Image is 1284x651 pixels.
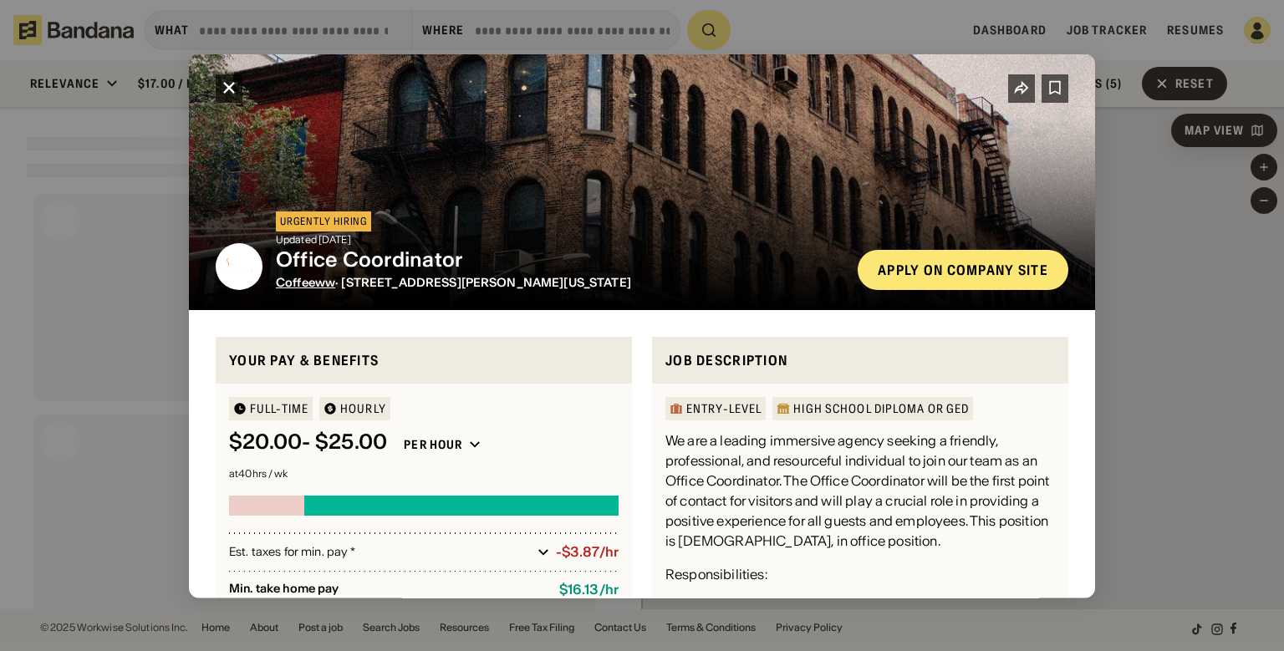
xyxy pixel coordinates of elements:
div: We are a leading immersive agency seeking a friendly, professional, and resourceful individual to... [665,430,1055,551]
div: · [STREET_ADDRESS][PERSON_NAME][US_STATE] [276,275,844,289]
img: Coffeeww logo [216,242,262,289]
div: $ 20.00 - $25.00 [229,430,387,455]
div: Office Coordinator [276,247,844,272]
div: Per hour [404,437,462,452]
div: Est. taxes for min. pay * [229,543,531,560]
div: • Greet and welcome guests in a friendly and professional manner [665,598,1055,638]
div: Full-time [250,403,308,415]
div: HOURLY [340,403,386,415]
div: High School Diploma or GED [793,403,969,415]
div: Urgently hiring [280,216,367,226]
div: -$3.87/hr [556,544,619,560]
div: Your pay & benefits [229,349,619,370]
div: Updated [DATE] [276,234,844,244]
div: Responsibilities: [665,564,767,584]
div: $ 16.13 / hr [559,582,619,598]
div: Entry-Level [686,403,762,415]
div: Min. take home pay [229,582,546,598]
div: Job Description [665,349,1055,370]
div: Apply on company site [878,262,1048,276]
a: Coffeeww [276,274,335,289]
div: at 40 hrs / wk [229,469,619,479]
a: Apply on company site [858,249,1068,289]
